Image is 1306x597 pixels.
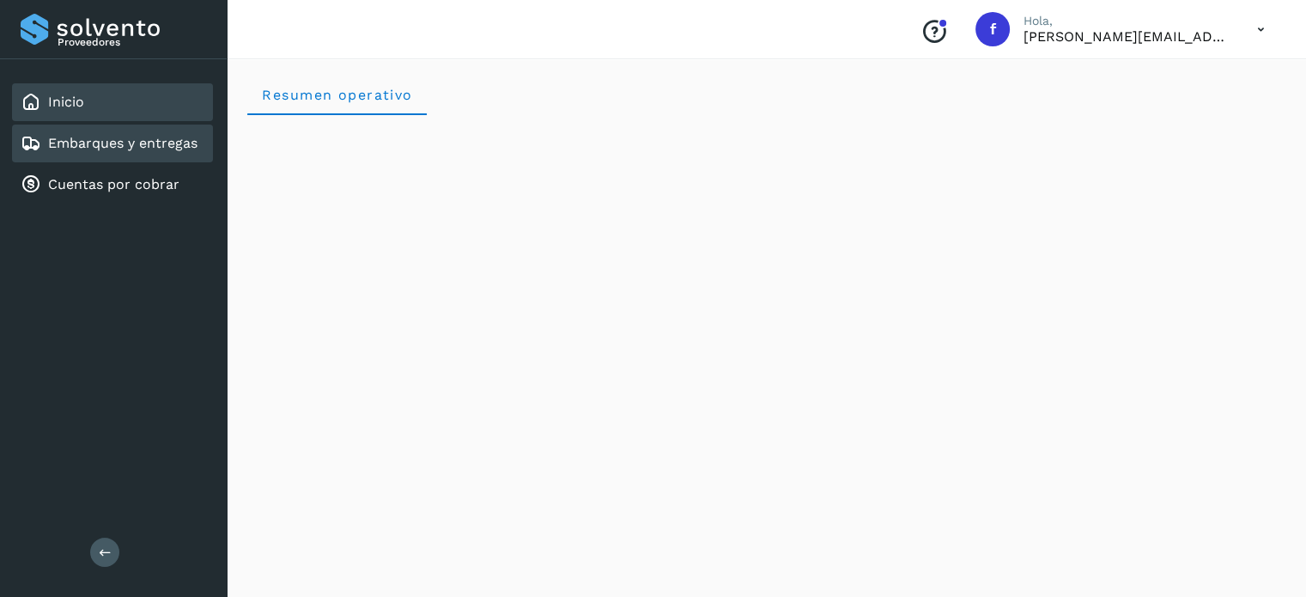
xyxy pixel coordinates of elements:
span: Resumen operativo [261,87,413,103]
a: Inicio [48,94,84,110]
div: Inicio [12,83,213,121]
a: Embarques y entregas [48,135,197,151]
p: Hola, [1024,14,1230,28]
p: Proveedores [58,36,206,48]
div: Cuentas por cobrar [12,166,213,204]
a: Cuentas por cobrar [48,176,179,192]
div: Embarques y entregas [12,125,213,162]
p: flor.compean@gruporeyes.com.mx [1024,28,1230,45]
